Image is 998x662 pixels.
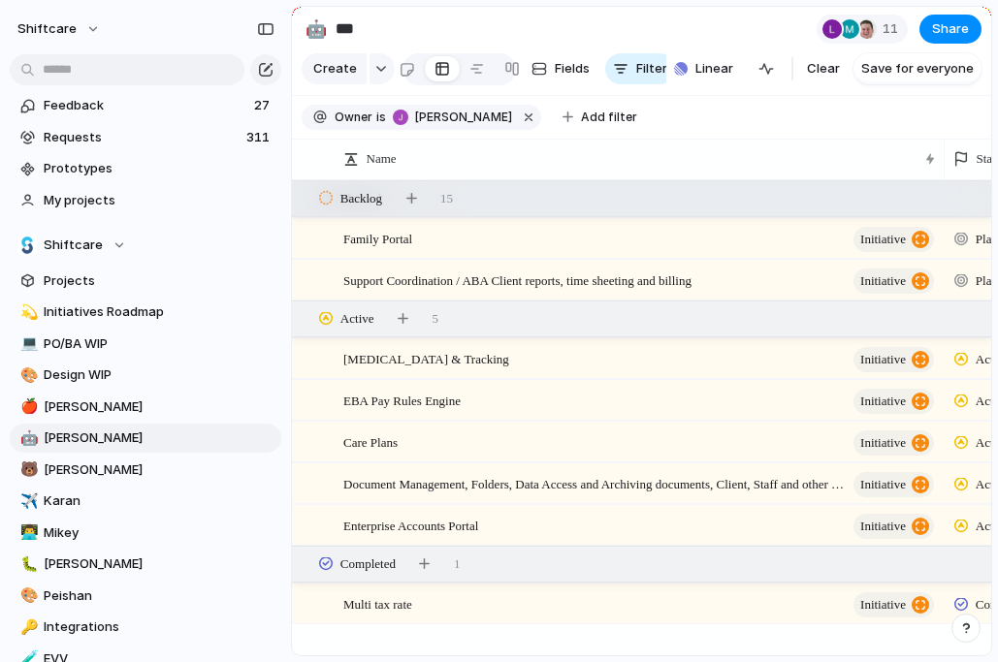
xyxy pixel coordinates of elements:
span: Initiatives Roadmap [44,302,274,322]
button: Save for everyone [853,53,982,84]
div: 🎨Design WIP [10,361,281,390]
button: 🔑 [17,617,37,637]
a: 🤖[PERSON_NAME] [10,424,281,453]
button: shiftcare [9,14,111,45]
span: Mikey [44,523,274,543]
span: Integrations [44,617,274,637]
span: Karan [44,491,274,511]
div: 🤖 [306,16,327,42]
span: Clear [807,59,840,79]
a: 🍎[PERSON_NAME] [10,393,281,422]
div: ✈️ [20,490,34,513]
span: Projects [44,271,274,291]
div: 🐻 [20,458,34,481]
span: [PERSON_NAME] [44,428,274,448]
span: Completed [340,554,396,574]
button: initiative [853,472,934,497]
span: Family Portal [343,227,412,249]
span: initiative [860,268,906,295]
button: [PERSON_NAME] [388,107,516,128]
a: 👨‍💻Mikey [10,519,281,548]
button: 🎨 [17,365,37,385]
div: 💫Initiatives Roadmap [10,298,281,327]
span: Design WIP [44,365,274,385]
span: initiative [860,591,906,618]
button: 🤖 [301,14,332,45]
div: 💻 [20,332,34,355]
button: 🎨 [17,586,37,606]
button: Filter [605,53,675,84]
span: Create [313,59,357,79]
button: initiative [853,389,934,414]
span: [PERSON_NAME] [44,460,274,480]
span: [PERSON_NAME] [415,109,512,126]
button: ✈️ [17,491,37,511]
span: PO/BA WIP [44,334,274,354]
a: Projects [10,267,281,296]
button: initiative [853,347,934,372]
span: 1 [454,554,461,574]
span: Enterprise Accounts Portal [343,514,478,536]
a: My projects [10,186,281,215]
span: Share [932,19,969,39]
button: 👨‍💻 [17,523,37,543]
div: 🤖 [20,427,34,450]
span: 5 [433,309,439,329]
button: 🐻 [17,460,37,480]
span: Prototypes [44,159,274,178]
a: Requests311 [10,123,281,152]
span: Backlog [340,189,382,208]
button: Clear [799,53,848,84]
div: 🔑 [20,616,34,639]
span: initiative [860,226,906,253]
a: Feedback27 [10,91,281,120]
a: 🐛[PERSON_NAME] [10,550,281,579]
div: 🍎 [20,395,34,418]
span: shiftcare [17,19,77,39]
div: 🐛 [20,553,34,576]
a: 🐻[PERSON_NAME] [10,456,281,485]
span: 27 [254,96,274,115]
span: Multi tax rate [343,592,412,615]
span: EBA Pay Rules Engine [343,389,461,411]
span: Active [340,309,374,329]
span: initiative [860,513,906,540]
span: initiative [860,471,906,498]
button: initiative [853,227,934,252]
button: initiative [853,514,934,539]
div: 👨‍💻 [20,521,34,544]
button: Shiftcare [10,231,281,260]
span: 11 [883,19,904,39]
button: 💻 [17,334,37,354]
span: Shiftcare [44,236,103,255]
div: ✈️Karan [10,487,281,516]
span: initiative [860,346,906,373]
button: 🤖 [17,428,37,448]
a: 💻PO/BA WIP [10,330,281,359]
span: Feedback [44,96,248,115]
span: Save for everyone [861,59,974,79]
div: 💫 [20,301,34,324]
button: Linear [666,54,741,83]
span: 311 [246,128,274,147]
a: 🔑Integrations [10,613,281,642]
span: Linear [695,59,733,79]
span: Name [367,149,397,169]
span: Fields [555,59,590,79]
button: Share [919,15,982,44]
a: Prototypes [10,154,281,183]
span: Peishan [44,586,274,606]
span: initiative [860,388,906,415]
button: Fields [524,53,597,84]
span: Add filter [581,109,637,126]
span: [PERSON_NAME] [44,397,274,417]
button: 💫 [17,302,37,322]
span: initiative [860,429,906,457]
button: Create [302,53,367,84]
